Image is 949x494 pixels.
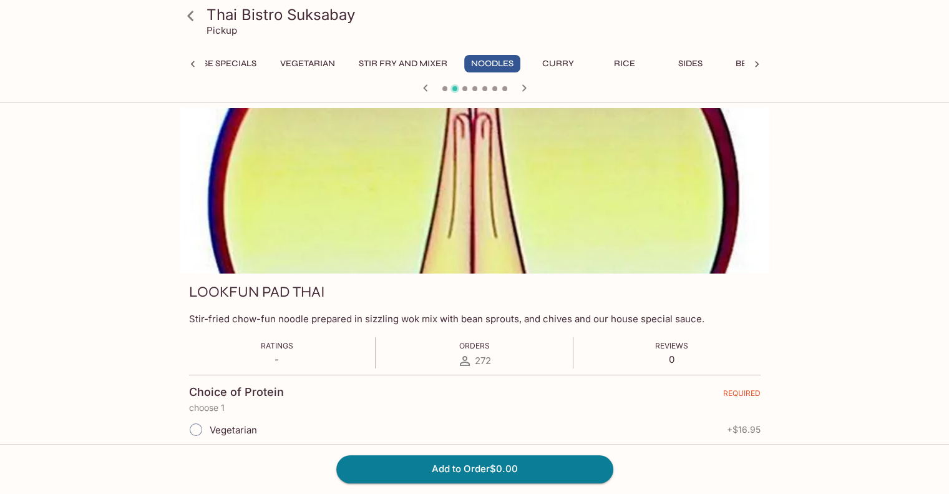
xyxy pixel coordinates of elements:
[336,455,613,483] button: Add to Order$0.00
[210,424,257,436] span: Vegetarian
[727,425,761,435] span: + $16.95
[189,403,761,413] p: choose 1
[530,55,586,72] button: Curry
[596,55,653,72] button: Rice
[729,55,794,72] button: Beverages
[180,108,769,274] div: LOOKFUN PAD THAI
[459,341,489,350] span: Orders
[352,55,454,72] button: Stir Fry and Mixer
[189,282,325,302] h3: LOOKFUN PAD THAI
[207,5,764,24] h3: Thai Bistro Suksabay
[723,388,761,403] span: REQUIRED
[189,313,761,325] p: Stir-fried chow-fun noodle prepared in sizzling wok mix with bean sprouts, and chives and our hou...
[475,355,491,367] span: 272
[655,341,688,350] span: Reviews
[261,341,293,350] span: Ratings
[655,353,688,365] p: 0
[464,55,520,72] button: Noodles
[207,24,237,36] p: Pickup
[663,55,719,72] button: Sides
[189,385,284,399] h4: Choice of Protein
[261,353,293,365] p: -
[273,55,342,72] button: Vegetarian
